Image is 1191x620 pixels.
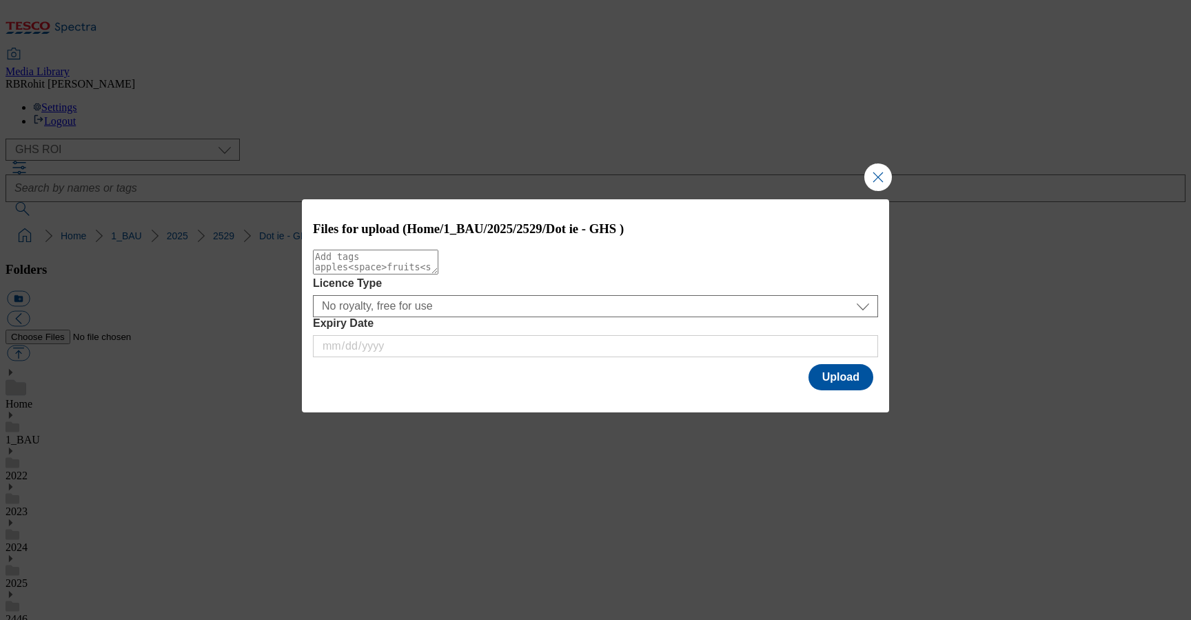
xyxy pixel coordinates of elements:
[313,221,878,237] h3: Files for upload (Home/1_BAU/2025/2529/Dot ie - GHS )
[864,163,892,191] button: Close Modal
[302,199,889,412] div: Modal
[808,364,873,390] button: Upload
[313,317,878,330] label: Expiry Date
[313,277,878,290] label: Licence Type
